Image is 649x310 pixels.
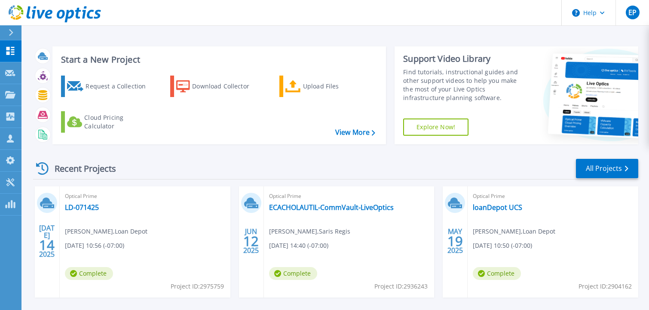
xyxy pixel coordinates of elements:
[84,113,153,131] div: Cloud Pricing Calculator
[269,267,317,280] span: Complete
[86,78,154,95] div: Request a Collection
[447,237,463,245] span: 19
[61,111,157,133] a: Cloud Pricing Calculator
[473,203,522,212] a: loanDepot UCS
[192,78,261,95] div: Download Collector
[61,76,157,97] a: Request a Collection
[243,237,259,245] span: 12
[269,191,429,201] span: Optical Prime
[39,225,55,257] div: [DATE] 2025
[243,225,259,257] div: JUN 2025
[303,78,372,95] div: Upload Files
[473,241,532,250] span: [DATE] 10:50 (-07:00)
[576,159,638,178] a: All Projects
[65,227,147,236] span: [PERSON_NAME] , Loan Depot
[65,241,124,250] span: [DATE] 10:56 (-07:00)
[279,76,375,97] a: Upload Files
[628,9,637,16] span: EP
[65,191,225,201] span: Optical Prime
[269,241,328,250] span: [DATE] 14:40 (-07:00)
[403,119,468,136] a: Explore Now!
[33,158,128,179] div: Recent Projects
[473,191,633,201] span: Optical Prime
[269,203,394,212] a: ECACHOLAUTIL-CommVault-LiveOptics
[403,53,525,64] div: Support Video Library
[473,227,555,236] span: [PERSON_NAME] , Loan Depot
[170,76,266,97] a: Download Collector
[374,282,428,291] span: Project ID: 2936243
[403,68,525,102] div: Find tutorials, instructional guides and other support videos to help you make the most of your L...
[335,128,375,137] a: View More
[39,241,55,249] span: 14
[65,203,99,212] a: LD-071425
[579,282,632,291] span: Project ID: 2904162
[65,267,113,280] span: Complete
[61,55,375,64] h3: Start a New Project
[171,282,224,291] span: Project ID: 2975759
[447,225,463,257] div: MAY 2025
[269,227,350,236] span: [PERSON_NAME] , Saris Regis
[473,267,521,280] span: Complete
